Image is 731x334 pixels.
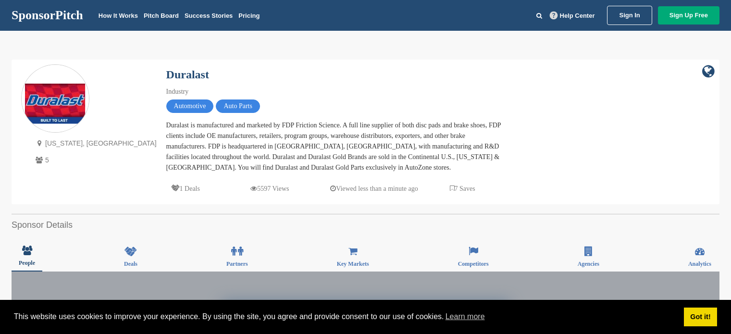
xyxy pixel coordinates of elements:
[166,68,209,81] a: Duralast
[688,261,711,267] span: Analytics
[14,309,676,324] span: This website uses cookies to improve your experience. By using the site, you agree and provide co...
[22,65,89,137] img: Sponsorpitch & Duralast
[330,183,418,195] p: Viewed less than a minute ago
[185,12,233,19] a: Success Stories
[337,261,369,267] span: Key Markets
[548,10,597,21] a: Help Center
[693,296,723,326] iframe: Button to launch messaging window
[33,154,157,166] p: 5
[12,9,83,22] a: SponsorPitch
[684,308,717,327] a: dismiss cookie message
[33,137,157,149] p: [US_STATE], [GEOGRAPHIC_DATA]
[99,12,138,19] a: How It Works
[124,261,137,267] span: Deals
[166,120,503,173] div: Duralast is manufactured and marketed by FDP Friction Science. A full line supplier of both disc ...
[702,64,715,79] a: company link
[144,12,179,19] a: Pitch Board
[578,261,599,267] span: Agencies
[166,99,214,113] span: Automotive
[458,261,489,267] span: Competitors
[250,183,289,195] p: 5597 Views
[171,183,200,195] p: 1 Deals
[216,99,260,113] span: Auto Parts
[226,261,248,267] span: Partners
[607,6,652,25] a: Sign In
[166,87,503,97] div: Industry
[12,219,719,232] h2: Sponsor Details
[450,183,475,195] p: 7 Saves
[238,12,260,19] a: Pricing
[444,309,486,324] a: learn more about cookies
[658,6,719,25] a: Sign Up Free
[19,260,35,266] span: People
